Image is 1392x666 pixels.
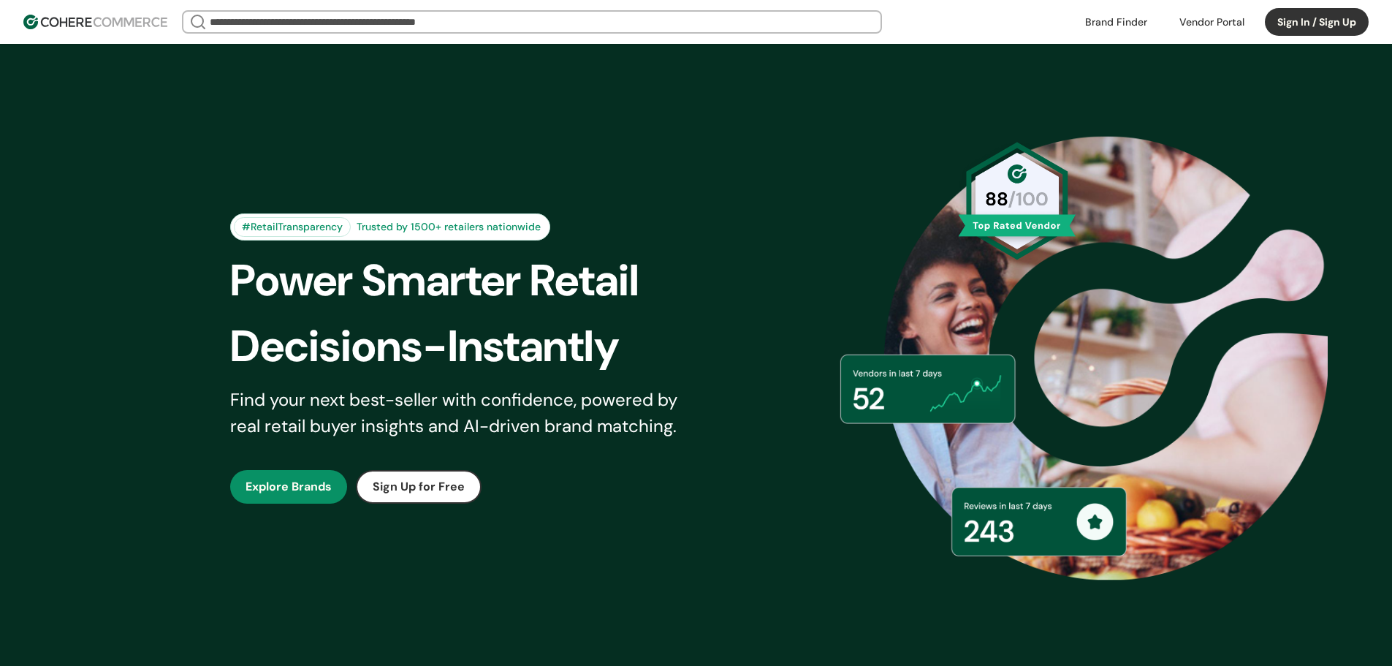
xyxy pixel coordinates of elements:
button: Sign Up for Free [356,470,482,504]
div: Decisions-Instantly [230,314,721,379]
img: Cohere Logo [23,15,167,29]
div: Find your next best-seller with confidence, powered by real retail buyer insights and AI-driven b... [230,387,696,439]
div: Trusted by 1500+ retailers nationwide [351,219,547,235]
div: Power Smarter Retail [230,248,721,314]
button: Explore Brands [230,470,347,504]
div: #RetailTransparency [234,217,351,237]
button: Sign In / Sign Up [1265,8,1369,36]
